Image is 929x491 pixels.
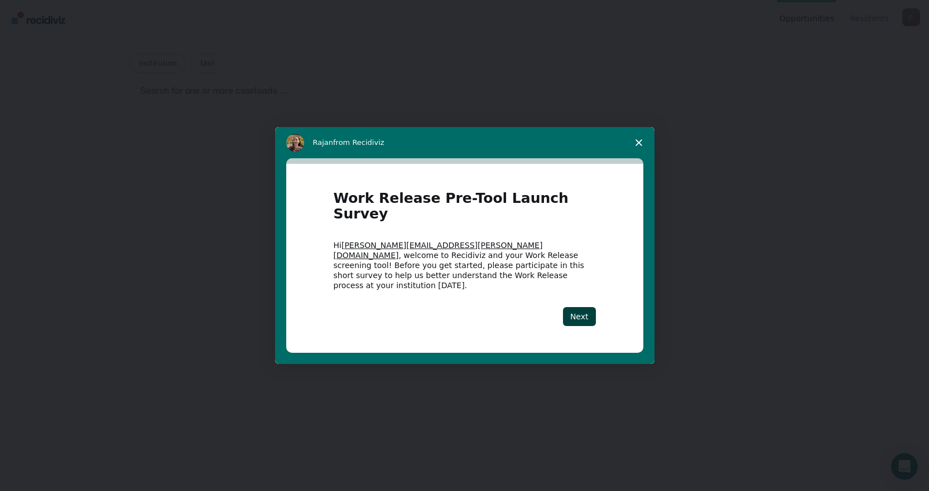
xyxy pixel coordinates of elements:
[334,241,543,260] a: [PERSON_NAME][EMAIL_ADDRESS][PERSON_NAME][DOMAIN_NAME]
[334,191,596,229] h1: Work Release Pre-Tool Launch Survey
[623,127,654,158] span: Close survey
[334,240,596,291] div: Hi , welcome to Recidiviz and your Work Release screening tool! Before you get started, please pa...
[286,134,304,152] img: Profile image for Rajan
[333,138,384,147] span: from Recidiviz
[563,307,596,326] button: Next
[313,138,334,147] span: Rajan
